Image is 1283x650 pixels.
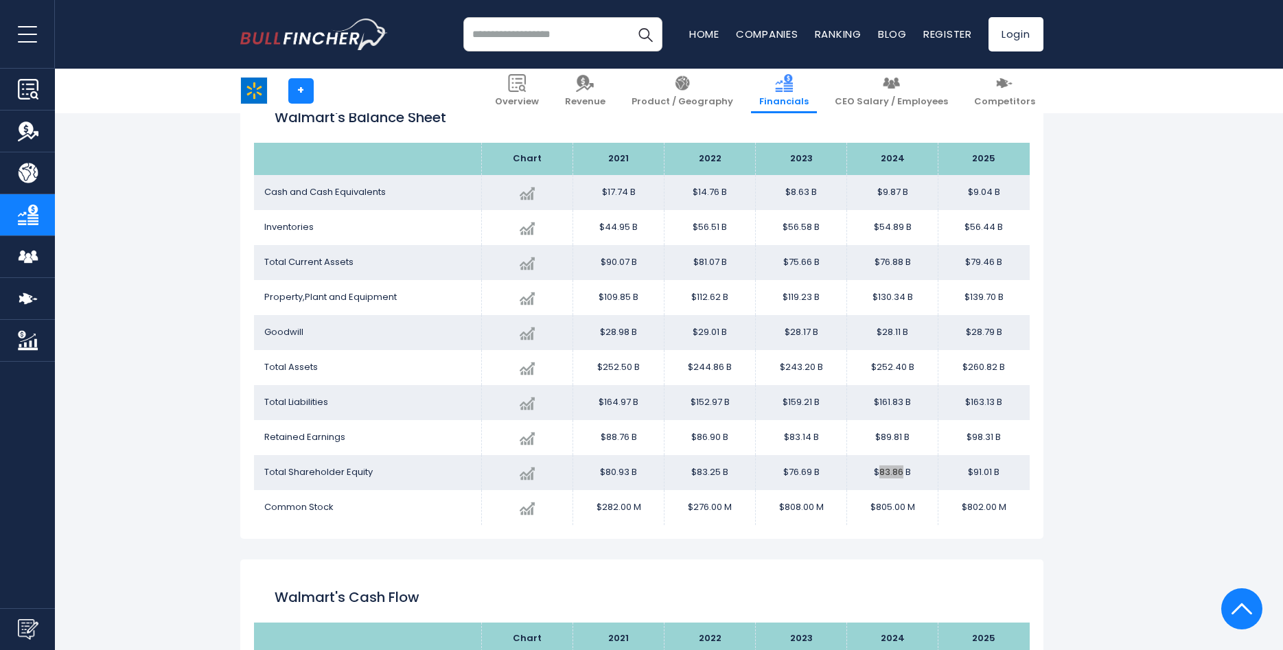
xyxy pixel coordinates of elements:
[264,255,354,268] span: Total Current Assets
[756,420,847,455] td: $83.14 B
[847,143,938,175] th: 2024
[288,78,314,104] a: +
[938,280,1030,315] td: $139.70 B
[878,27,907,41] a: Blog
[664,315,756,350] td: $29.01 B
[974,96,1035,108] span: Competitors
[938,245,1030,280] td: $79.46 B
[482,143,573,175] th: Chart
[664,350,756,385] td: $244.86 B
[573,455,664,490] td: $80.93 B
[664,245,756,280] td: $81.07 B
[565,96,605,108] span: Revenue
[815,27,862,41] a: Ranking
[264,500,334,513] span: Common Stock
[240,19,388,50] img: bullfincher logo
[847,210,938,245] td: $54.89 B
[938,210,1030,245] td: $56.44 B
[756,280,847,315] td: $119.23 B
[938,175,1030,210] td: $9.04 B
[847,455,938,490] td: $83.86 B
[264,220,314,233] span: Inventories
[664,455,756,490] td: $83.25 B
[923,27,972,41] a: Register
[628,17,662,51] button: Search
[264,430,345,443] span: Retained Earnings
[664,385,756,420] td: $152.97 B
[938,420,1030,455] td: $98.31 B
[275,587,1009,607] h2: Walmart's Cash flow
[495,96,539,108] span: Overview
[847,175,938,210] td: $9.87 B
[938,455,1030,490] td: $91.01 B
[835,96,948,108] span: CEO Salary / Employees
[847,315,938,350] td: $28.11 B
[759,96,809,108] span: Financials
[938,315,1030,350] td: $28.79 B
[264,360,318,373] span: Total Assets
[756,175,847,210] td: $8.63 B
[573,143,664,175] th: 2021
[736,27,798,41] a: Companies
[847,350,938,385] td: $252.40 B
[264,290,397,303] span: Property,Plant and Equipment
[847,385,938,420] td: $161.83 B
[632,96,733,108] span: Product / Geography
[664,175,756,210] td: $14.76 B
[240,19,388,50] a: Go to homepage
[689,27,719,41] a: Home
[827,69,956,113] a: CEO Salary / Employees
[573,490,664,525] td: $282.00 M
[756,455,847,490] td: $76.69 B
[264,465,373,478] span: Total Shareholder Equity
[573,280,664,315] td: $109.85 B
[756,315,847,350] td: $28.17 B
[264,185,386,198] span: Cash and Cash Equivalents
[756,210,847,245] td: $56.58 B
[573,315,664,350] td: $28.98 B
[938,143,1030,175] th: 2025
[847,280,938,315] td: $130.34 B
[664,490,756,525] td: $276.00 M
[989,17,1043,51] a: Login
[557,69,614,113] a: Revenue
[241,78,267,104] img: WMT logo
[847,245,938,280] td: $76.88 B
[664,210,756,245] td: $56.51 B
[573,245,664,280] td: $90.07 B
[664,143,756,175] th: 2022
[573,420,664,455] td: $88.76 B
[966,69,1043,113] a: Competitors
[751,69,817,113] a: Financials
[664,420,756,455] td: $86.90 B
[664,280,756,315] td: $112.62 B
[487,69,547,113] a: Overview
[756,143,847,175] th: 2023
[756,245,847,280] td: $75.66 B
[938,350,1030,385] td: $260.82 B
[573,175,664,210] td: $17.74 B
[847,490,938,525] td: $805.00 M
[573,210,664,245] td: $44.95 B
[938,385,1030,420] td: $163.13 B
[264,395,328,408] span: Total Liabilities
[847,420,938,455] td: $89.81 B
[938,490,1030,525] td: $802.00 M
[275,107,1009,128] h2: Walmart's Balance Sheet
[573,385,664,420] td: $164.97 B
[623,69,741,113] a: Product / Geography
[264,325,303,338] span: Goodwill
[573,350,664,385] td: $252.50 B
[756,490,847,525] td: $808.00 M
[756,385,847,420] td: $159.21 B
[756,350,847,385] td: $243.20 B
